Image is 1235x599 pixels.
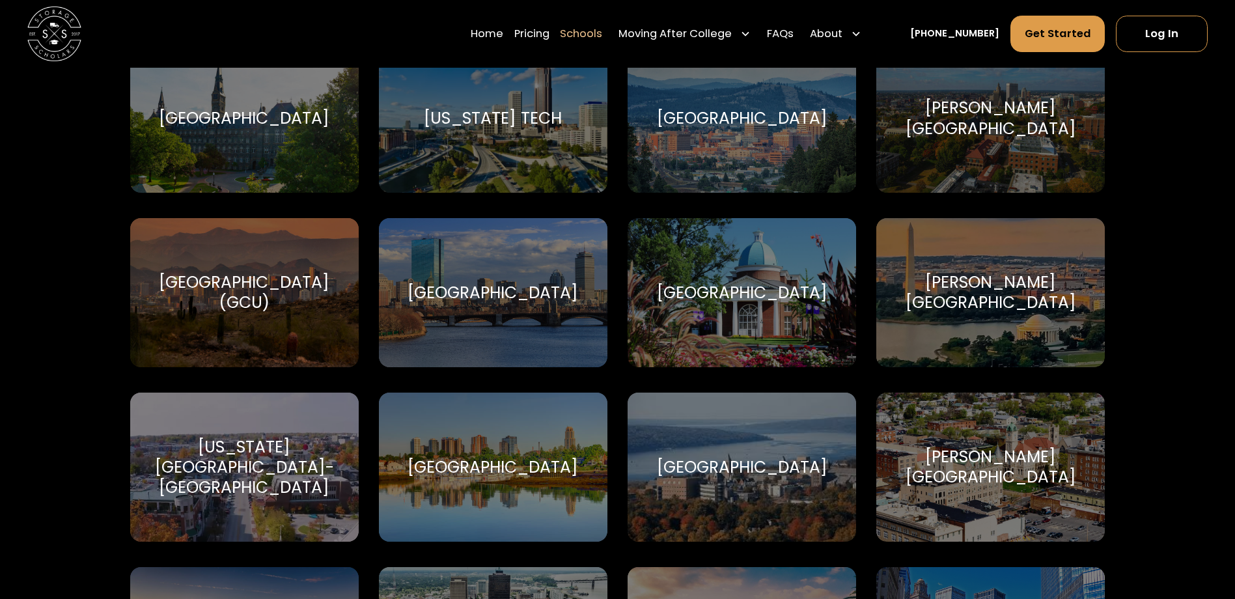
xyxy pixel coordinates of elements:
[876,393,1105,542] a: Go to selected school
[1010,16,1105,52] a: Get Started
[424,108,562,128] div: [US_STATE] Tech
[876,44,1105,193] a: Go to selected school
[657,283,827,303] div: [GEOGRAPHIC_DATA]
[379,218,607,367] a: Go to selected school
[805,15,867,53] div: About
[910,27,999,41] a: [PHONE_NUMBER]
[613,15,756,53] div: Moving After College
[408,283,578,303] div: [GEOGRAPHIC_DATA]
[657,457,827,477] div: [GEOGRAPHIC_DATA]
[130,393,359,542] a: Go to selected school
[810,26,842,42] div: About
[514,15,549,53] a: Pricing
[146,272,342,313] div: [GEOGRAPHIC_DATA] (GCU)
[27,7,81,61] img: Storage Scholars main logo
[130,44,359,193] a: Go to selected school
[893,447,1089,487] div: [PERSON_NAME][GEOGRAPHIC_DATA]
[628,393,856,542] a: Go to selected school
[1116,16,1208,52] a: Log In
[379,44,607,193] a: Go to selected school
[628,218,856,367] a: Go to selected school
[893,98,1089,138] div: [PERSON_NAME][GEOGRAPHIC_DATA]
[408,457,578,477] div: [GEOGRAPHIC_DATA]
[379,393,607,542] a: Go to selected school
[628,44,856,193] a: Go to selected school
[893,272,1089,313] div: [PERSON_NAME][GEOGRAPHIC_DATA]
[876,218,1105,367] a: Go to selected school
[618,26,732,42] div: Moving After College
[657,108,827,128] div: [GEOGRAPHIC_DATA]
[560,15,602,53] a: Schools
[159,108,329,128] div: [GEOGRAPHIC_DATA]
[146,437,342,498] div: [US_STATE][GEOGRAPHIC_DATA]-[GEOGRAPHIC_DATA]
[130,218,359,367] a: Go to selected school
[767,15,794,53] a: FAQs
[471,15,503,53] a: Home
